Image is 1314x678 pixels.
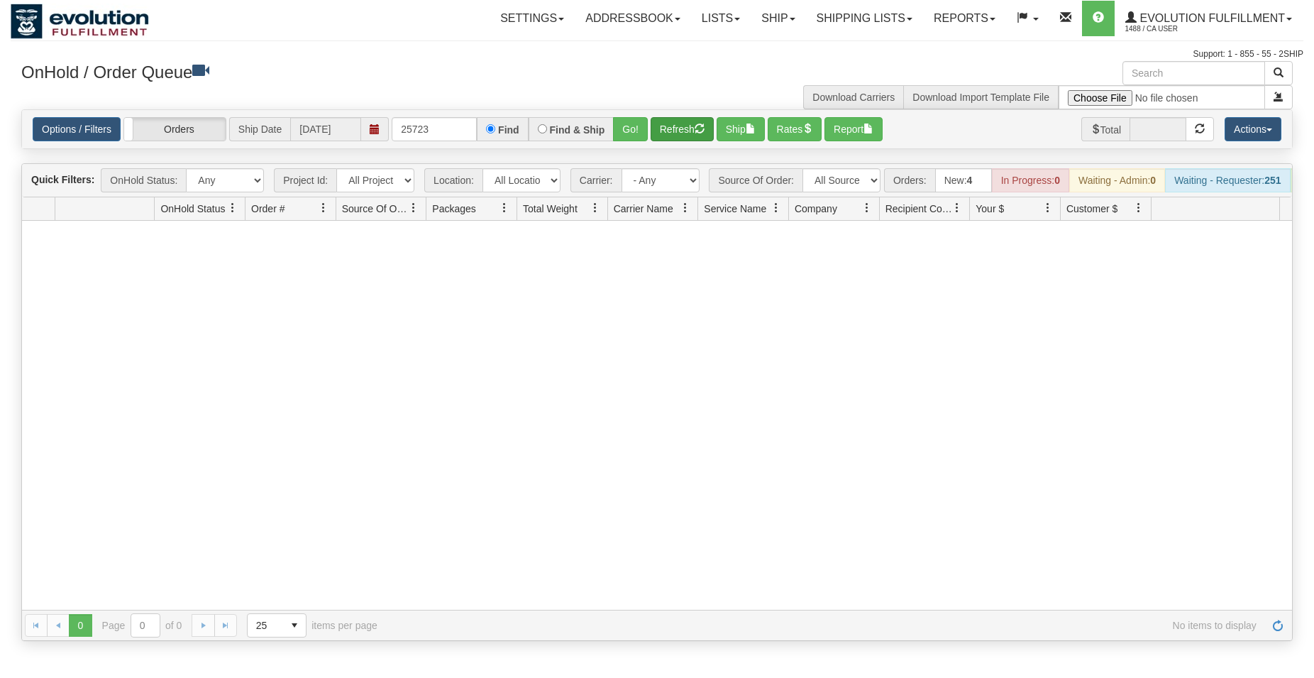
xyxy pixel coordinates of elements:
[923,1,1006,36] a: Reports
[884,168,935,192] span: Orders:
[21,61,646,82] h3: OnHold / Order Queue
[342,202,409,216] span: Source Of Order
[69,614,92,637] span: Page 0
[402,196,426,220] a: Source Of Order filter column settings
[967,175,973,186] strong: 4
[1059,85,1265,109] input: Import
[1127,196,1151,220] a: Customer $ filter column settings
[1264,61,1293,85] button: Search
[33,117,121,141] a: Options / Filters
[11,48,1303,60] div: Support: 1 - 855 - 55 - 2SHIP
[704,202,766,216] span: Service Name
[490,1,575,36] a: Settings
[397,620,1257,631] span: No items to display
[976,202,1004,216] span: Your $
[806,1,923,36] a: Shipping lists
[768,117,822,141] button: Rates
[1150,175,1156,186] strong: 0
[575,1,691,36] a: Addressbook
[1081,117,1130,141] span: Total
[1122,61,1265,85] input: Search
[247,613,307,638] span: Page sizes drop down
[945,196,969,220] a: Recipient Country filter column settings
[691,1,751,36] a: Lists
[1069,168,1165,192] div: Waiting - Admin:
[432,202,475,216] span: Packages
[498,125,519,135] label: Find
[247,613,377,638] span: items per page
[283,614,306,637] span: select
[251,202,285,216] span: Order #
[1125,22,1232,36] span: 1488 / CA User
[935,168,992,192] div: New:
[424,168,482,192] span: Location:
[992,168,1069,192] div: In Progress:
[673,196,697,220] a: Carrier Name filter column settings
[160,202,225,216] span: OnHold Status
[392,117,477,141] input: Order #
[912,92,1049,103] a: Download Import Template File
[101,168,186,192] span: OnHold Status:
[1066,202,1117,216] span: Customer $
[229,117,290,141] span: Ship Date
[1115,1,1303,36] a: Evolution Fulfillment 1488 / CA User
[11,4,149,39] img: logo1488.jpg
[221,196,245,220] a: OnHold Status filter column settings
[102,613,182,638] span: Page of 0
[492,196,517,220] a: Packages filter column settings
[614,202,673,216] span: Carrier Name
[651,117,714,141] button: Refresh
[1266,614,1289,637] a: Refresh
[795,202,837,216] span: Company
[311,196,336,220] a: Order # filter column settings
[1225,117,1281,141] button: Actions
[1036,196,1060,220] a: Your $ filter column settings
[1054,175,1060,186] strong: 0
[22,164,1292,197] div: grid toolbar
[812,92,895,103] a: Download Carriers
[709,168,802,192] span: Source Of Order:
[1165,168,1290,192] div: Waiting - Requester:
[1264,175,1281,186] strong: 251
[274,168,336,192] span: Project Id:
[824,117,883,141] button: Report
[1137,12,1285,24] span: Evolution Fulfillment
[570,168,622,192] span: Carrier:
[124,118,226,141] label: Orders
[583,196,607,220] a: Total Weight filter column settings
[550,125,605,135] label: Find & Ship
[855,196,879,220] a: Company filter column settings
[764,196,788,220] a: Service Name filter column settings
[31,173,94,187] label: Quick Filters:
[885,202,952,216] span: Recipient Country
[256,618,275,633] span: 25
[523,202,578,216] span: Total Weight
[751,1,805,36] a: Ship
[613,117,648,141] button: Go!
[717,117,765,141] button: Ship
